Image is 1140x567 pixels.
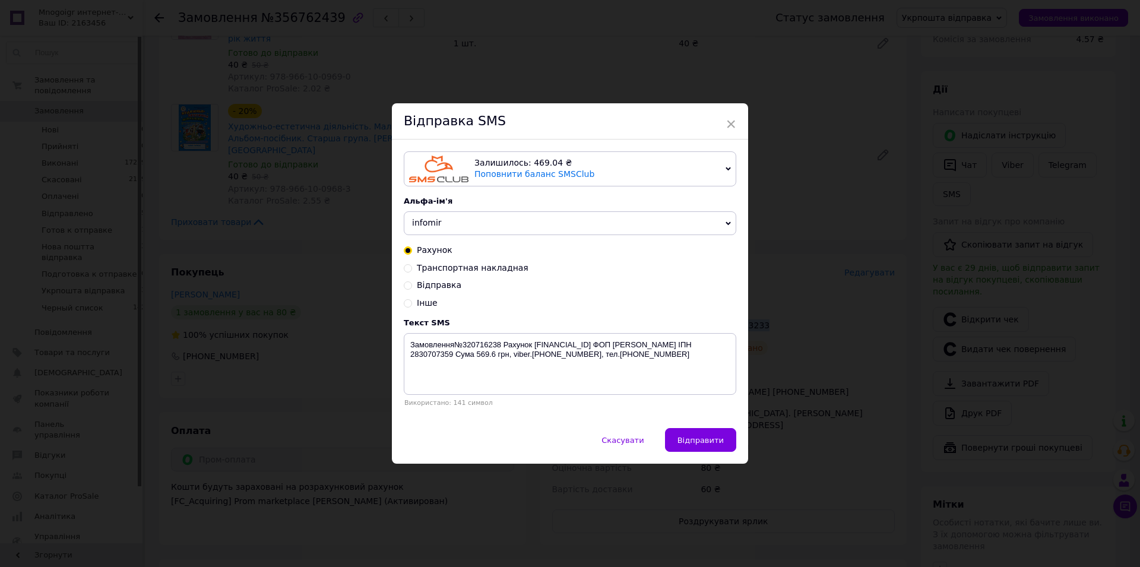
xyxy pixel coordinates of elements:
[404,333,736,395] textarea: Замовлення№320716238 Рахунок [FINANCIAL_ID] ФОП [PERSON_NAME] ІПН 2830707359 Сума 569.6 грн, vibe...
[677,436,724,445] span: Відправити
[474,157,721,169] div: Залишилось: 469.04 ₴
[726,114,736,134] span: ×
[404,399,736,407] div: Використано: 141 символ
[589,428,656,452] button: Скасувати
[417,298,438,308] span: Інше
[417,245,452,255] span: Рахунок
[412,218,442,227] span: infomir
[404,197,452,205] span: Альфа-ім'я
[665,428,736,452] button: Відправити
[417,263,528,273] span: Транспортная накладная
[392,103,748,140] div: Відправка SMS
[601,436,644,445] span: Скасувати
[474,169,594,179] a: Поповнити баланс SMSClub
[404,318,736,327] div: Текст SMS
[417,280,461,290] span: Відправка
